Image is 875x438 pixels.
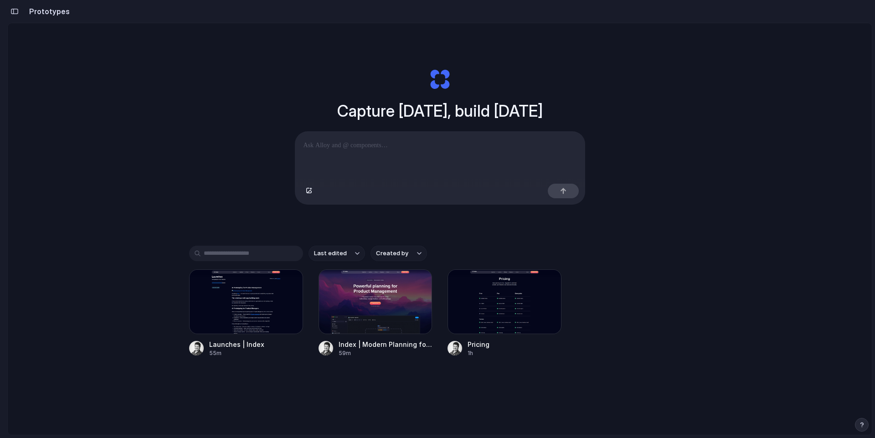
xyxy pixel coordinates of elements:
[319,269,432,357] a: Index | Modern Planning for Product ManagementIndex | Modern Planning for Product Management59m
[376,249,408,258] span: Created by
[371,246,427,261] button: Created by
[448,269,561,357] a: PricingPricing1h
[209,340,264,349] div: Launches | Index
[339,349,432,357] div: 59m
[309,246,365,261] button: Last edited
[468,340,489,349] div: Pricing
[468,349,489,357] div: 1h
[314,249,347,258] span: Last edited
[339,340,432,349] div: Index | Modern Planning for Product Management
[337,99,543,123] h1: Capture [DATE], build [DATE]
[26,6,70,17] h2: Prototypes
[209,349,264,357] div: 55m
[189,269,303,357] a: Launches | IndexLaunches | Index55m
